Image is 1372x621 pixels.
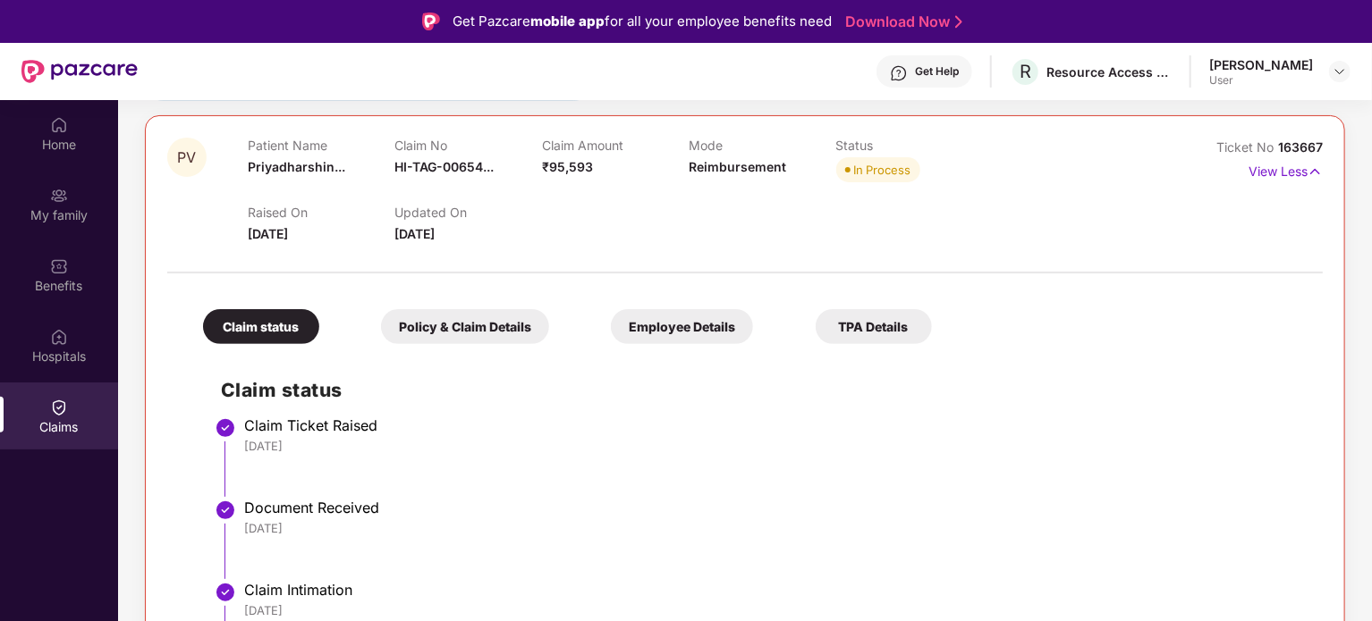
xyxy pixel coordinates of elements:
[1209,73,1313,88] div: User
[915,64,959,79] div: Get Help
[689,159,786,174] span: Reimbursement
[215,499,236,521] img: svg+xml;base64,PHN2ZyBpZD0iU3RlcC1Eb25lLTMyeDMyIiB4bWxucz0iaHR0cDovL3d3dy53My5vcmcvMjAwMC9zdmciIH...
[542,138,689,153] p: Claim Amount
[248,205,394,220] p: Raised On
[1249,157,1323,181] p: View Less
[50,116,68,134] img: svg+xml;base64,PHN2ZyBpZD0iSG9tZSIgeG1sbnM9Imh0dHA6Ly93d3cudzMub3JnLzIwMDAvc3ZnIiB3aWR0aD0iMjAiIG...
[611,309,753,344] div: Employee Details
[1333,64,1347,79] img: svg+xml;base64,PHN2ZyBpZD0iRHJvcGRvd24tMzJ4MzIiIHhtbG5zPSJodHRwOi8vd3d3LnczLm9yZy8yMDAwL3N2ZyIgd2...
[178,150,197,165] span: PV
[244,499,1305,516] div: Document Received
[221,375,1305,405] h2: Claim status
[394,205,541,220] p: Updated On
[836,138,983,153] p: Status
[21,60,138,83] img: New Pazcare Logo
[248,159,345,174] span: Priyadharshin...
[203,309,319,344] div: Claim status
[689,138,835,153] p: Mode
[248,138,394,153] p: Patient Name
[422,13,440,30] img: Logo
[394,159,494,174] span: HI-TAG-00654...
[955,13,962,31] img: Stroke
[244,416,1305,434] div: Claim Ticket Raised
[244,602,1305,618] div: [DATE]
[248,226,288,241] span: [DATE]
[50,399,68,416] img: svg+xml;base64,PHN2ZyBpZD0iQ2xhaW0iIHhtbG5zPSJodHRwOi8vd3d3LnczLm9yZy8yMDAwL3N2ZyIgd2lkdGg9IjIwIi...
[1216,139,1278,155] span: Ticket No
[244,581,1305,599] div: Claim Intimation
[394,226,435,241] span: [DATE]
[542,159,593,174] span: ₹95,593
[1308,162,1323,181] img: svg+xml;base64,PHN2ZyB4bWxucz0iaHR0cDovL3d3dy53My5vcmcvMjAwMC9zdmciIHdpZHRoPSIxNyIgaGVpZ2h0PSIxNy...
[244,438,1305,454] div: [DATE]
[453,11,832,32] div: Get Pazcare for all your employee benefits need
[50,187,68,205] img: svg+xml;base64,PHN2ZyB3aWR0aD0iMjAiIGhlaWdodD0iMjAiIHZpZXdCb3g9IjAgMCAyMCAyMCIgZmlsbD0ibm9uZSIgeG...
[1278,139,1323,155] span: 163667
[50,257,68,275] img: svg+xml;base64,PHN2ZyBpZD0iQmVuZWZpdHMiIHhtbG5zPSJodHRwOi8vd3d3LnczLm9yZy8yMDAwL3N2ZyIgd2lkdGg9Ij...
[530,13,605,29] strong: mobile app
[244,520,1305,536] div: [DATE]
[50,328,68,346] img: svg+xml;base64,PHN2ZyBpZD0iSG9zcGl0YWxzIiB4bWxucz0iaHR0cDovL3d3dy53My5vcmcvMjAwMC9zdmciIHdpZHRoPS...
[845,13,957,31] a: Download Now
[215,417,236,439] img: svg+xml;base64,PHN2ZyBpZD0iU3RlcC1Eb25lLTMyeDMyIiB4bWxucz0iaHR0cDovL3d3dy53My5vcmcvMjAwMC9zdmciIH...
[215,582,236,603] img: svg+xml;base64,PHN2ZyBpZD0iU3RlcC1Eb25lLTMyeDMyIiB4bWxucz0iaHR0cDovL3d3dy53My5vcmcvMjAwMC9zdmciIH...
[816,309,932,344] div: TPA Details
[1020,61,1031,82] span: R
[1209,56,1313,73] div: [PERSON_NAME]
[854,161,911,179] div: In Process
[1046,63,1172,80] div: Resource Access Management Solutions
[394,138,541,153] p: Claim No
[890,64,908,82] img: svg+xml;base64,PHN2ZyBpZD0iSGVscC0zMngzMiIgeG1sbnM9Imh0dHA6Ly93d3cudzMub3JnLzIwMDAvc3ZnIiB3aWR0aD...
[381,309,549,344] div: Policy & Claim Details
